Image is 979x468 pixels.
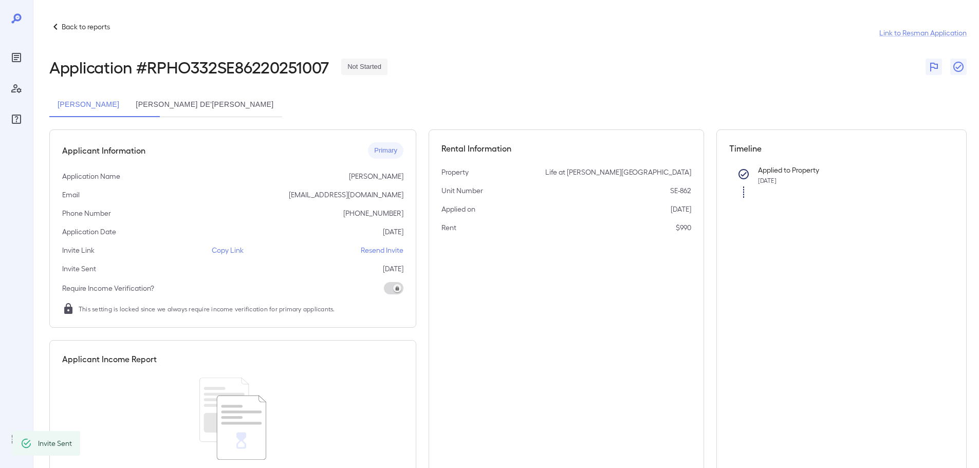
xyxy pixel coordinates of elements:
[62,208,111,218] p: Phone Number
[729,142,954,155] h5: Timeline
[212,245,244,255] p: Copy Link
[341,62,387,72] span: Not Started
[62,190,80,200] p: Email
[670,185,691,196] p: SE-862
[8,111,25,127] div: FAQ
[368,146,403,156] span: Primary
[441,185,483,196] p: Unit Number
[383,264,403,274] p: [DATE]
[441,167,469,177] p: Property
[441,222,456,233] p: Rent
[671,204,691,214] p: [DATE]
[349,171,403,181] p: [PERSON_NAME]
[62,283,154,293] p: Require Income Verification?
[79,304,335,314] span: This setting is locked since we always require income verification for primary applicants.
[38,434,72,453] div: Invite Sent
[62,264,96,274] p: Invite Sent
[758,177,777,184] span: [DATE]
[441,142,691,155] h5: Rental Information
[49,58,329,76] h2: Application # RPHO332SE86220251007
[62,353,157,365] h5: Applicant Income Report
[343,208,403,218] p: [PHONE_NUMBER]
[441,204,475,214] p: Applied on
[676,222,691,233] p: $990
[62,227,116,237] p: Application Date
[8,80,25,97] div: Manage Users
[950,59,967,75] button: Close Report
[127,92,282,117] button: [PERSON_NAME] De'[PERSON_NAME]
[383,227,403,237] p: [DATE]
[62,171,120,181] p: Application Name
[62,144,145,157] h5: Applicant Information
[879,28,967,38] a: Link to Resman Application
[62,22,110,32] p: Back to reports
[8,49,25,66] div: Reports
[758,165,938,175] p: Applied to Property
[62,245,95,255] p: Invite Link
[545,167,691,177] p: Life at [PERSON_NAME][GEOGRAPHIC_DATA]
[289,190,403,200] p: [EMAIL_ADDRESS][DOMAIN_NAME]
[49,92,127,117] button: [PERSON_NAME]
[926,59,942,75] button: Flag Report
[8,431,25,447] div: Log Out
[361,245,403,255] p: Resend Invite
